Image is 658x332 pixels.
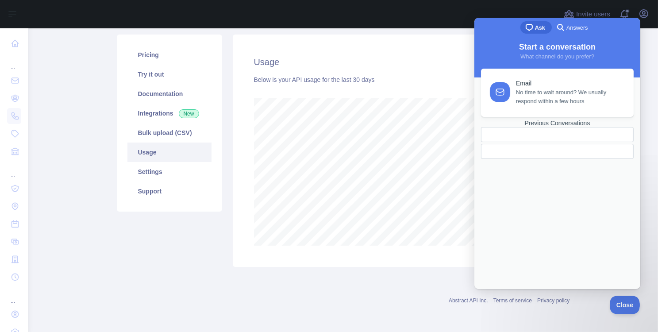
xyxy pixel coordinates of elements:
[562,7,612,21] button: Invite users
[127,181,212,201] a: Support
[127,104,212,123] a: Integrations New
[127,45,212,65] a: Pricing
[127,65,212,84] a: Try it out
[127,123,212,143] a: Bulk upload (CSV)
[127,143,212,162] a: Usage
[610,296,640,314] iframe: Help Scout Beacon - Close
[254,56,549,68] h2: Usage
[254,75,549,84] div: Below is your API usage for the last 30 days
[7,161,21,179] div: ...
[537,297,569,304] a: Privacy policy
[576,9,610,19] span: Invite users
[449,297,488,304] a: Abstract API Inc.
[7,287,21,305] div: ...
[7,53,21,71] div: ...
[474,18,640,289] iframe: Help Scout Beacon - Live Chat, Contact Form, and Knowledge Base
[127,84,212,104] a: Documentation
[127,162,212,181] a: Settings
[179,109,199,118] span: New
[493,297,532,304] a: Terms of service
